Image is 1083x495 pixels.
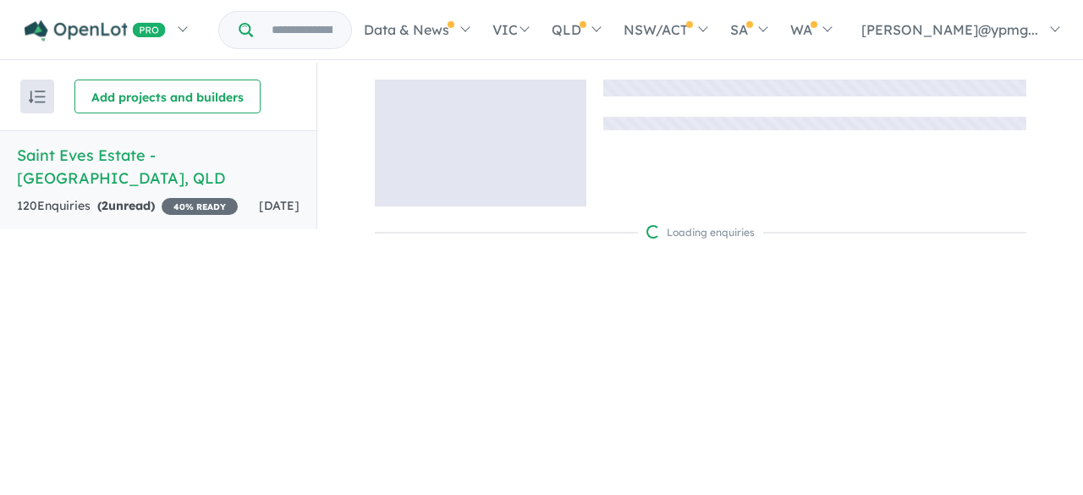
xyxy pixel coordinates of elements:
span: 40 % READY [162,198,238,215]
span: 2 [102,198,108,213]
div: Loading enquiries [646,224,755,241]
span: [DATE] [259,198,300,213]
span: [PERSON_NAME]@ypmg... [861,21,1038,38]
img: Openlot PRO Logo White [25,20,166,41]
img: sort.svg [29,91,46,103]
button: Add projects and builders [74,80,261,113]
input: Try estate name, suburb, builder or developer [256,12,348,48]
div: 120 Enquir ies [17,196,238,217]
strong: ( unread) [97,198,155,213]
h5: Saint Eves Estate - [GEOGRAPHIC_DATA] , QLD [17,144,300,190]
